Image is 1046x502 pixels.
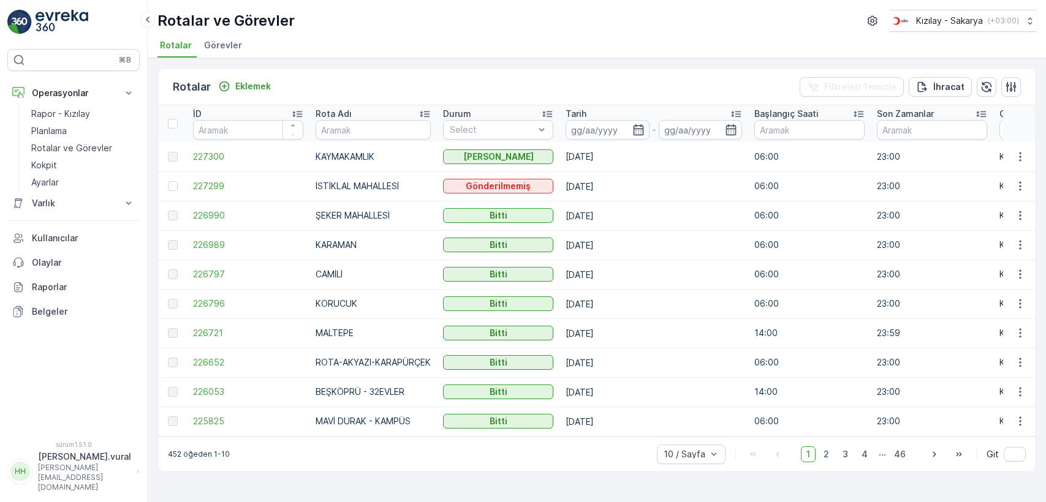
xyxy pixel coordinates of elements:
font: Tarih [566,108,586,119]
font: ( [988,16,990,25]
font: [PERSON_NAME].vural [38,451,131,462]
button: Bitti [443,208,553,223]
font: 06:00 [754,269,779,279]
font: Rotalar [160,40,192,50]
input: Aramak [877,120,987,140]
font: İhracat [933,81,965,92]
div: Seçili Satırı Değiştir [168,240,178,250]
div: Seçili Satırı Değiştir [168,181,178,191]
a: 227299 [193,180,303,192]
font: 2 [824,449,829,459]
button: Bitti [443,326,553,340]
font: KARAMAN [316,239,357,250]
font: 3 [843,449,848,459]
font: 23:00 [877,239,900,250]
a: 225825 [193,415,303,427]
input: gg/aa/yyyy [659,120,743,140]
font: 23:00 [877,269,900,279]
font: 06:00 [754,181,779,191]
button: Gönderilmemiş [443,179,553,193]
font: Kızılay - Sakarya [916,15,983,26]
font: Bitti [490,328,507,338]
input: Aramak [754,120,865,140]
font: 06:00 [754,151,779,162]
a: 226797 [193,268,303,280]
font: Operasyon [999,108,1045,119]
font: 226796 [193,298,225,309]
button: Bitti [443,355,553,370]
a: Ayarlar [26,174,140,191]
font: ⌘B [119,55,131,64]
div: Seçili Satırı Değiştir [168,211,178,220]
font: sürüm [56,441,74,448]
font: Bitti [490,269,507,279]
font: 226053 [193,386,224,397]
a: 226990 [193,209,303,222]
font: Başlangıç ​​Saati [754,108,819,119]
font: [DATE] [566,240,594,250]
button: Bitti [443,238,553,252]
a: Raporlar [7,275,140,299]
font: 1.51.0 [74,441,92,448]
a: Belgeler [7,299,140,324]
font: Rota Adı [316,108,352,119]
font: [DATE] [566,416,594,427]
font: [DATE] [566,387,594,397]
font: Rotalar ve Görevler [157,12,295,29]
a: 226652 [193,356,303,369]
font: CAMİLİ [316,269,343,279]
font: Filtreleri Temizle [824,81,896,92]
div: Seçili Satırı Değiştir [168,328,178,338]
img: k%C4%B1z%C4%B1lay_DTAvauz.png [890,14,911,28]
button: Varlık [7,191,140,215]
font: Durum [443,108,471,119]
font: Git [987,449,999,459]
font: 226990 [193,210,225,220]
font: Kullanıcılar [32,233,78,243]
font: Kokpit [31,160,57,170]
font: Belgeler [32,306,67,317]
font: 452 öğeden 1-10 [168,449,230,459]
font: ŞEKER MAHALLESİ [316,210,390,220]
font: Gönderilmemiş [466,181,531,191]
font: 226652 [193,357,224,367]
a: Rotalar ve Görevler [26,140,140,157]
div: Seçili Satırı Değiştir [168,152,178,162]
font: 226721 [193,328,223,338]
font: İSTİKLAL MAHALLESİ [316,181,399,191]
font: Bitti [490,416,507,426]
font: Planlama [31,125,67,136]
font: [DATE] [566,328,594,339]
font: 23:00 [877,357,900,367]
font: Bitti [490,386,507,397]
font: 23:00 [877,386,900,397]
font: [PERSON_NAME][EMAIL_ADDRESS][DOMAIN_NAME] [38,463,103,492]
font: 23:00 [877,181,900,191]
a: 226989 [193,239,303,251]
font: [DATE] [566,211,594,221]
font: Bitti [490,210,507,220]
font: 46 [894,449,906,459]
a: Planlama [26,122,140,140]
font: İD [193,108,202,119]
button: Kızılay - Sakarya(+03:00) [890,10,1036,32]
a: Olaylar [7,250,140,275]
font: Görevler [204,40,242,50]
input: gg/aa/yyyy [566,120,650,140]
font: ) [1017,16,1019,25]
div: Seçili Satırı Değiştir [168,358,178,367]
font: 227299 [193,181,224,191]
a: 226721 [193,327,303,339]
div: Seçili Satırı Değiştir [168,416,178,426]
font: 14:00 [754,328,778,338]
font: KORUCUK [316,298,357,309]
font: [DATE] [566,269,594,280]
button: Eklemek [213,79,276,94]
font: Eklemek [235,81,271,91]
font: Olaylar [32,257,61,268]
font: 226989 [193,239,225,250]
font: Rotalar [173,80,211,93]
img: logo [7,10,32,34]
font: 06:00 [754,298,779,309]
font: 14:00 [754,386,778,397]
